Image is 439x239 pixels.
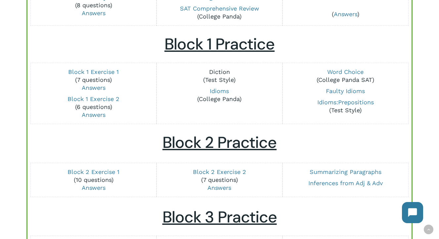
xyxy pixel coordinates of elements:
p: (7 questions) [34,68,152,92]
p: (10 questions) [34,168,152,192]
a: Word Choice [327,68,364,75]
a: Summarizing Paragraphs [310,168,381,175]
p: (Test Style) [160,68,278,84]
a: Faulty Idioms [326,87,365,94]
a: Inferences from Adj & Adv [308,180,383,187]
a: Answers [207,184,231,191]
p: (College Panda SAT) [286,68,404,84]
iframe: Chatbot [395,195,430,230]
a: Idioms:Prepositions [317,99,374,106]
a: Block 2 Exercise 2 [193,168,246,175]
a: Block 1 Exercise 2 [67,95,119,102]
p: (6 questions) [34,95,152,119]
a: Answers [82,184,106,191]
a: Answers [82,84,106,91]
p: (College Panda) [160,5,278,20]
u: Block 2 Practice [162,132,277,153]
a: Idioms [210,87,229,94]
a: Answers [82,111,106,118]
a: Answers [334,11,357,17]
a: SAT Comprehensive Review [180,5,259,12]
a: Block 1 Exercise 1 [68,68,119,75]
p: ( ) [286,10,404,18]
u: Block 1 Practice [164,34,275,54]
a: Diction [209,68,230,75]
a: Answers [82,10,106,17]
p: (College Panda) [160,87,278,103]
p: (7 questions) [160,168,278,192]
p: (Test Style) [286,98,404,114]
u: Block 3 Practice [162,207,277,227]
a: Block 2 Exercise 1 [67,168,119,175]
